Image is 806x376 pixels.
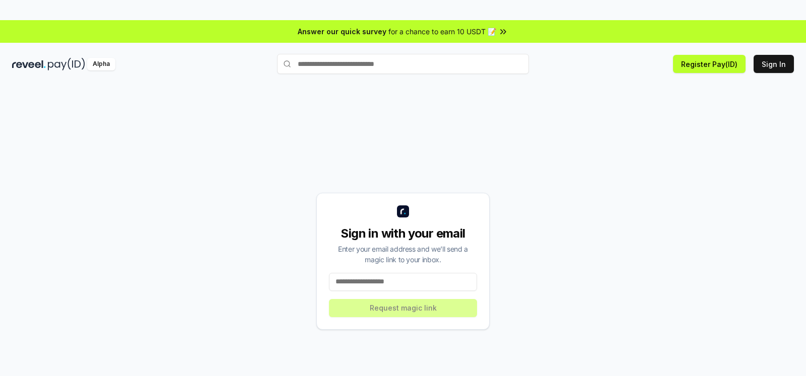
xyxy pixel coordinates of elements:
button: Sign In [754,55,794,73]
img: pay_id [48,58,85,70]
img: reveel_dark [12,58,46,70]
span: Answer our quick survey [298,26,386,37]
div: Alpha [87,58,115,70]
div: Sign in with your email [329,225,477,242]
button: Register Pay(ID) [673,55,746,73]
span: for a chance to earn 10 USDT 📝 [388,26,496,37]
div: Enter your email address and we’ll send a magic link to your inbox. [329,244,477,265]
img: logo_small [397,205,409,217]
